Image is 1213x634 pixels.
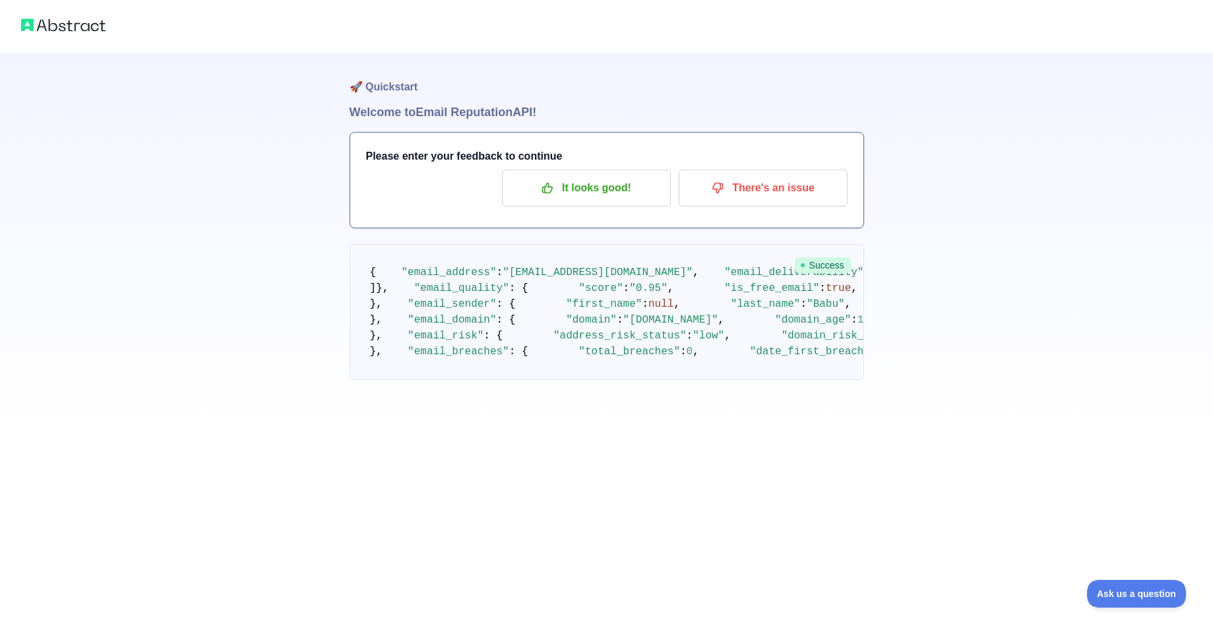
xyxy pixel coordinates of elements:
span: "domain_risk_status" [782,330,908,342]
span: Success [795,257,851,273]
span: { [370,267,377,278]
span: "score" [578,282,623,294]
button: It looks good! [502,170,671,206]
span: "total_breaches" [578,346,680,358]
h1: 🚀 Quickstart [350,53,864,103]
span: : [623,282,630,294]
span: "last_name" [731,298,801,310]
iframe: Toggle Customer Support [1087,580,1187,608]
p: There's an issue [689,177,838,199]
span: "email_sender" [408,298,496,310]
span: "email_domain" [408,314,496,326]
span: "email_deliverability" [724,267,863,278]
span: "email_address" [402,267,497,278]
span: : [680,346,687,358]
span: , [724,330,731,342]
span: , [673,298,680,310]
span: true [826,282,851,294]
span: , [693,346,699,358]
span: : { [483,330,503,342]
p: It looks good! [512,177,661,199]
span: : [819,282,826,294]
span: "[EMAIL_ADDRESS][DOMAIN_NAME]" [503,267,693,278]
span: , [845,298,852,310]
img: Abstract logo [21,16,106,34]
span: "domain_age" [775,314,851,326]
span: "is_free_email" [724,282,819,294]
span: , [693,267,699,278]
span: "date_first_breached" [750,346,883,358]
span: : [642,298,648,310]
button: There's an issue [679,170,848,206]
span: , [718,314,725,326]
span: : [617,314,623,326]
h1: Welcome to Email Reputation API! [350,103,864,121]
span: "0.95" [629,282,668,294]
span: 0 [687,346,693,358]
span: : [687,330,693,342]
span: "[DOMAIN_NAME]" [623,314,718,326]
span: "first_name" [566,298,642,310]
span: "low" [693,330,724,342]
span: "Babu" [807,298,845,310]
span: : { [509,282,528,294]
span: : [497,267,503,278]
span: , [851,282,857,294]
span: "email_risk" [408,330,483,342]
h3: Please enter your feedback to continue [366,148,848,164]
span: "domain" [566,314,617,326]
span: null [648,298,673,310]
span: : { [497,314,516,326]
span: : [800,298,807,310]
span: "email_quality" [414,282,509,294]
span: "address_risk_status" [553,330,687,342]
span: , [668,282,674,294]
span: : [851,314,857,326]
span: 10999 [857,314,889,326]
span: "email_breaches" [408,346,509,358]
span: : { [509,346,528,358]
span: : { [497,298,516,310]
